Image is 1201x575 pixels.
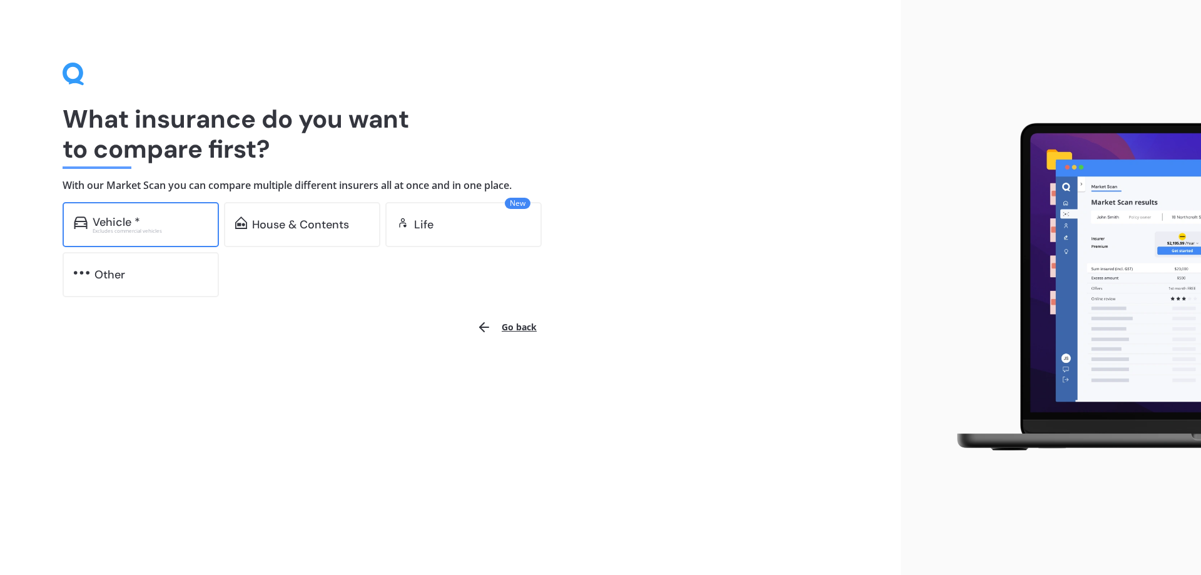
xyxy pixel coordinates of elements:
[397,216,409,229] img: life.f720d6a2d7cdcd3ad642.svg
[93,216,140,228] div: Vehicle *
[252,218,349,231] div: House & Contents
[63,104,838,164] h1: What insurance do you want to compare first?
[94,268,125,281] div: Other
[414,218,433,231] div: Life
[74,267,89,279] img: other.81dba5aafe580aa69f38.svg
[235,216,247,229] img: home-and-contents.b802091223b8502ef2dd.svg
[74,216,88,229] img: car.f15378c7a67c060ca3f3.svg
[469,312,544,342] button: Go back
[93,228,208,233] div: Excludes commercial vehicles
[939,116,1201,460] img: laptop.webp
[63,179,838,192] h4: With our Market Scan you can compare multiple different insurers all at once and in one place.
[505,198,530,209] span: New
